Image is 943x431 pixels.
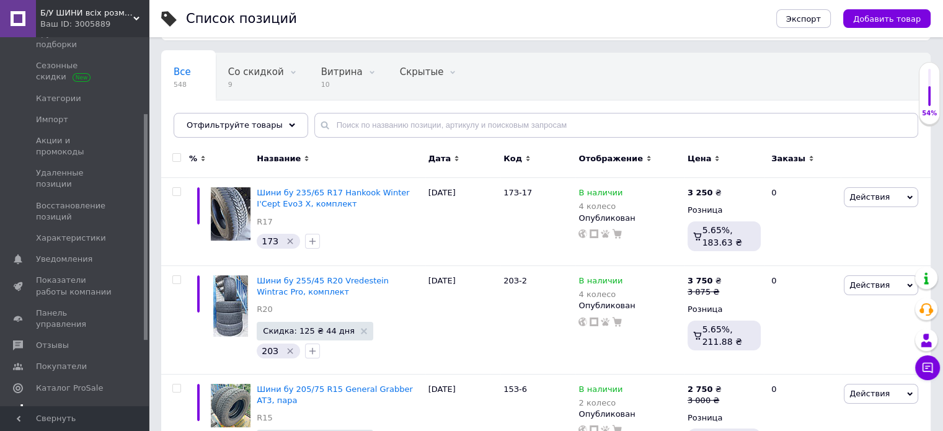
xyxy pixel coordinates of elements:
[578,290,622,299] div: 4 колесо
[36,200,115,223] span: Восстановление позиций
[702,324,742,347] span: 5.65%, 211.88 ₴
[36,254,92,265] span: Уведомления
[36,404,82,415] span: Аналитика
[189,153,197,164] span: %
[688,412,761,424] div: Розница
[688,188,713,197] b: 3 250
[915,355,940,380] button: Чат с покупателем
[503,276,527,285] span: 20З-2
[36,340,69,351] span: Отзывы
[263,327,355,335] span: Скидка: 125 ₴ 44 дня
[688,275,722,287] div: ₴
[425,266,500,375] div: [DATE]
[40,7,133,19] span: Б/У ШИНИ всіх розмірів mnogokoles.com.ua
[428,153,451,164] span: Дата
[776,9,831,28] button: Экспорт
[578,384,622,398] span: В наличии
[849,280,890,290] span: Действия
[213,275,248,337] img: Шини бу 255/45 R20 Vredestein Wintrac Pro, комплект
[257,276,389,296] a: Шини бу 255/45 R20 Vredestein Wintrac Pro, комплект
[174,66,191,78] span: Все
[285,346,295,356] svg: Удалить метку
[503,153,522,164] span: Код
[919,109,939,118] div: 54%
[36,135,115,158] span: Акции и промокоды
[36,361,87,372] span: Покупатели
[211,187,250,241] img: Шини бу 235/65 R17 Hankook Winter I'Cept Evo3 X, комплект
[36,383,103,394] span: Каталог ProSale
[257,304,273,315] a: R20
[578,202,622,211] div: 4 колесо
[321,80,363,89] span: 10
[186,12,297,25] div: Список позиций
[578,300,681,311] div: Опубликован
[257,384,412,405] a: Шини бу 205/75 R15 General Grabber AT3, пара
[257,216,273,228] a: R17
[578,188,622,201] span: В наличии
[262,236,278,246] span: 17З
[36,233,106,244] span: Характеристики
[36,114,68,125] span: Импорт
[211,384,250,427] img: Шини бу 205/75 R15 General Grabber AT3, пара
[321,66,363,78] span: Витрина
[764,266,841,375] div: 0
[688,153,712,164] span: Цена
[786,14,821,24] span: Экспорт
[688,304,761,315] div: Розница
[764,178,841,266] div: 0
[174,113,258,125] span: Опубликованные
[314,113,918,138] input: Поиск по названию позиции, артикулу и поисковым запросам
[425,178,500,266] div: [DATE]
[771,153,805,164] span: Заказы
[849,192,890,202] span: Действия
[688,205,761,216] div: Розница
[36,28,115,50] span: Группы и подборки
[36,167,115,190] span: Удаленные позиции
[40,19,149,30] div: Ваш ID: 3005889
[578,153,642,164] span: Отображение
[688,395,722,406] div: 3 000 ₴
[843,9,931,28] button: Добавить товар
[228,66,284,78] span: Со скидкой
[257,188,409,208] a: Шини бу 235/65 R17 Hankook Winter I'Cept Evo3 X, комплект
[262,346,278,356] span: 20З
[257,153,301,164] span: Название
[578,398,622,407] div: 2 колесо
[578,213,681,224] div: Опубликован
[853,14,921,24] span: Добавить товар
[578,409,681,420] div: Опубликован
[174,80,191,89] span: 548
[578,276,622,289] span: В наличии
[688,187,722,198] div: ₴
[503,188,532,197] span: 17З-17
[688,276,713,285] b: 3 750
[688,384,713,394] b: 2 750
[36,60,115,82] span: Сезонные скидки
[688,287,722,298] div: 3 875 ₴
[849,389,890,398] span: Действия
[36,308,115,330] span: Панель управления
[702,225,742,247] span: 5.65%, 183.63 ₴
[228,80,284,89] span: 9
[187,120,283,130] span: Отфильтруйте товары
[688,384,722,395] div: ₴
[257,412,273,424] a: R15
[36,275,115,297] span: Показатели работы компании
[36,93,81,104] span: Категории
[400,66,444,78] span: Скрытые
[285,236,295,246] svg: Удалить метку
[503,384,527,394] span: 15З-6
